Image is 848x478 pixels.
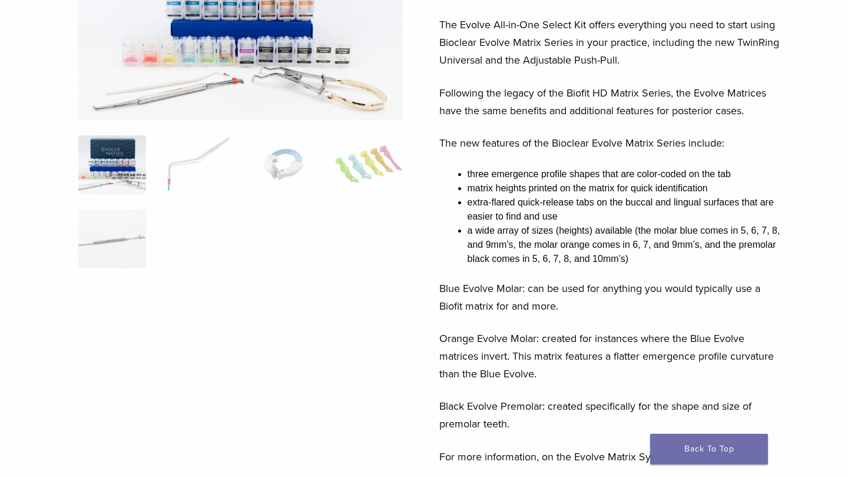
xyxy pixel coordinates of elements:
[78,210,146,268] img: Evolve All-in-One Kit - Image 5
[468,195,786,224] li: extra-flared quick-release tabs on the buccal and lingual surfaces that are easier to find and use
[439,84,786,119] p: Following the legacy of the Biofit HD Matrix Series, the Evolve Matrices have the same benefits a...
[249,135,317,194] img: Evolve All-in-One Kit - Image 3
[439,330,786,383] p: Orange Evolve Molar: created for instances where the Blue Evolve matrices invert. This matrix fea...
[439,448,786,466] p: For more information, on the Evolve Matrix System .
[468,181,786,195] li: matrix heights printed on the matrix for quick identification
[335,135,403,194] img: Evolve All-in-One Kit - Image 4
[78,135,146,194] img: IMG_0457-scaled-e1745362001290-300x300.jpg
[164,135,231,194] img: Evolve All-in-One Kit - Image 2
[439,16,786,69] p: The Evolve All-in-One Select Kit offers everything you need to start using Bioclear Evolve Matrix...
[439,397,786,433] p: Black Evolve Premolar: created specifically for the shape and size of premolar teeth.
[468,224,786,266] li: a wide array of sizes (heights) available (the molar blue comes in 5, 6, 7, 8, and 9mm’s, the mol...
[468,167,786,181] li: three emergence profile shapes that are color-coded on the tab
[650,434,768,464] a: Back To Top
[439,280,786,315] p: Blue Evolve Molar: can be used for anything you would typically use a Biofit matrix for and more.
[439,134,786,152] p: The new features of the Bioclear Evolve Matrix Series include:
